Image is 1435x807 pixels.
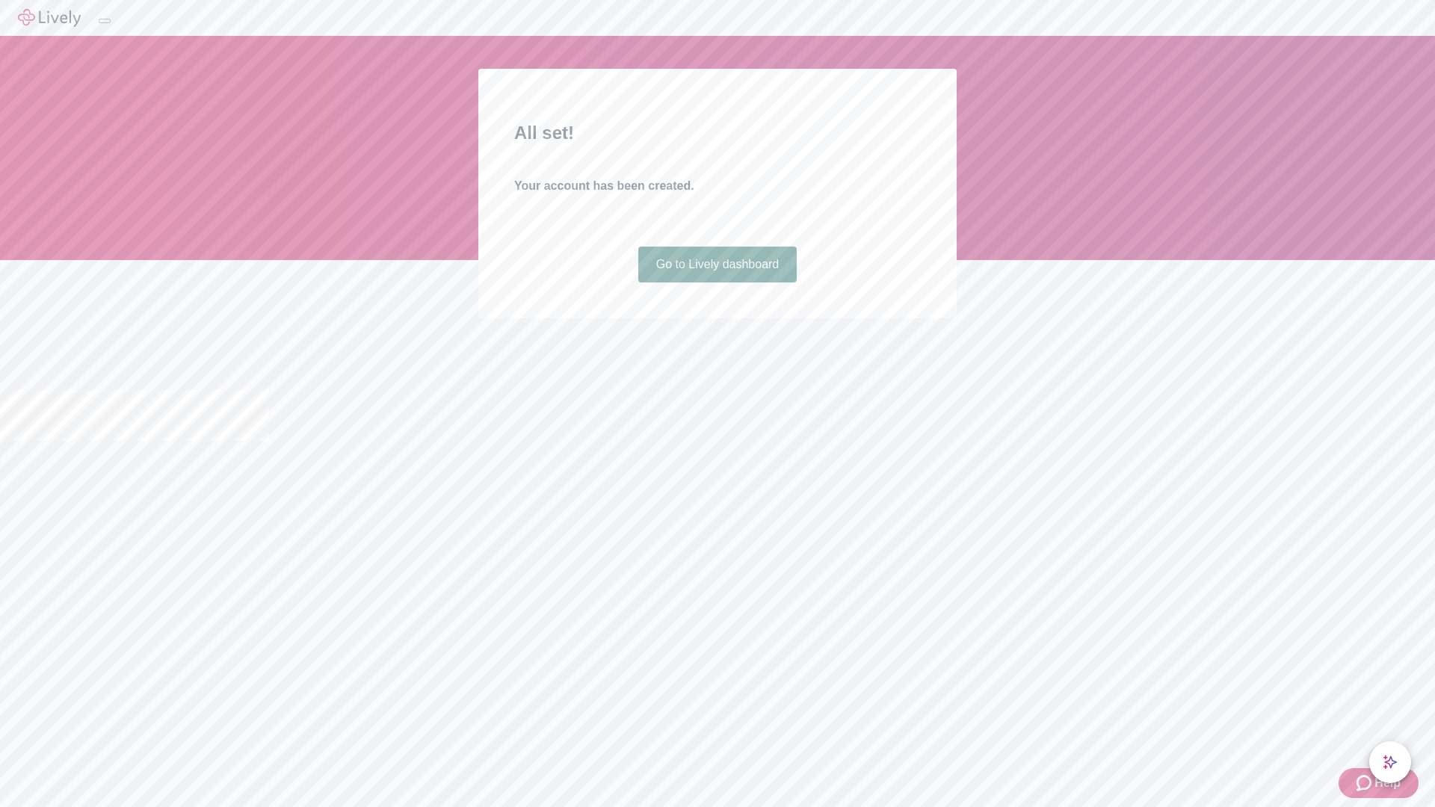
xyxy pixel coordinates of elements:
[514,120,921,146] h2: All set!
[1383,755,1398,770] svg: Lively AI Assistant
[1357,774,1374,792] svg: Zendesk support icon
[514,177,921,195] h4: Your account has been created.
[638,247,797,282] a: Go to Lively dashboard
[1374,774,1401,792] span: Help
[99,19,111,23] button: Log out
[1369,741,1411,783] button: chat
[1339,768,1419,798] button: Zendesk support iconHelp
[18,9,81,27] img: Lively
